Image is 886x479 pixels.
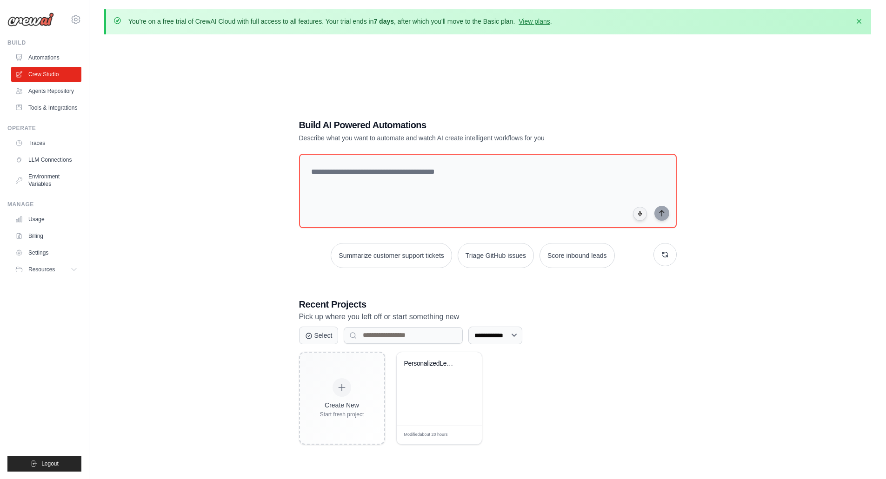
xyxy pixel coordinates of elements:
[404,432,448,438] span: Modified about 20 hours
[320,400,364,410] div: Create New
[11,100,81,115] a: Tools & Integrations
[404,360,460,368] div: PersonalizedLearningManager
[11,229,81,243] a: Billing
[299,118,612,131] h1: Build AI Powered Automations
[7,13,54,26] img: Logo
[11,245,81,260] a: Settings
[460,432,467,439] span: Edit
[7,125,81,132] div: Operate
[11,136,81,151] a: Traces
[128,17,552,26] p: You're on a free trial of CrewAI Cloud with full access to all features. Your trial ends in , aft...
[11,262,81,277] button: Resources
[11,212,81,227] a: Usage
[11,169,81,191] a: Environment Variables
[7,456,81,472] button: Logout
[299,133,612,143] p: Describe what you want to automate and watch AI create intelligent workflows for you
[458,243,534,268] button: Triage GitHub issues
[299,327,339,344] button: Select
[28,266,55,273] span: Resources
[540,243,615,268] button: Score inbound leads
[7,201,81,208] div: Manage
[320,411,364,418] div: Start fresh project
[11,84,81,98] a: Agents Repository
[331,243,452,268] button: Summarize customer support tickets
[519,18,550,25] a: View plans
[299,298,677,311] h3: Recent Projects
[373,18,394,25] strong: 7 days
[299,311,677,323] p: Pick up where you left off or start something new
[633,207,647,221] button: Click to speak your automation idea
[11,50,81,65] a: Automations
[11,67,81,82] a: Crew Studio
[653,243,677,266] button: Get new suggestions
[7,39,81,46] div: Build
[11,152,81,167] a: LLM Connections
[41,460,59,467] span: Logout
